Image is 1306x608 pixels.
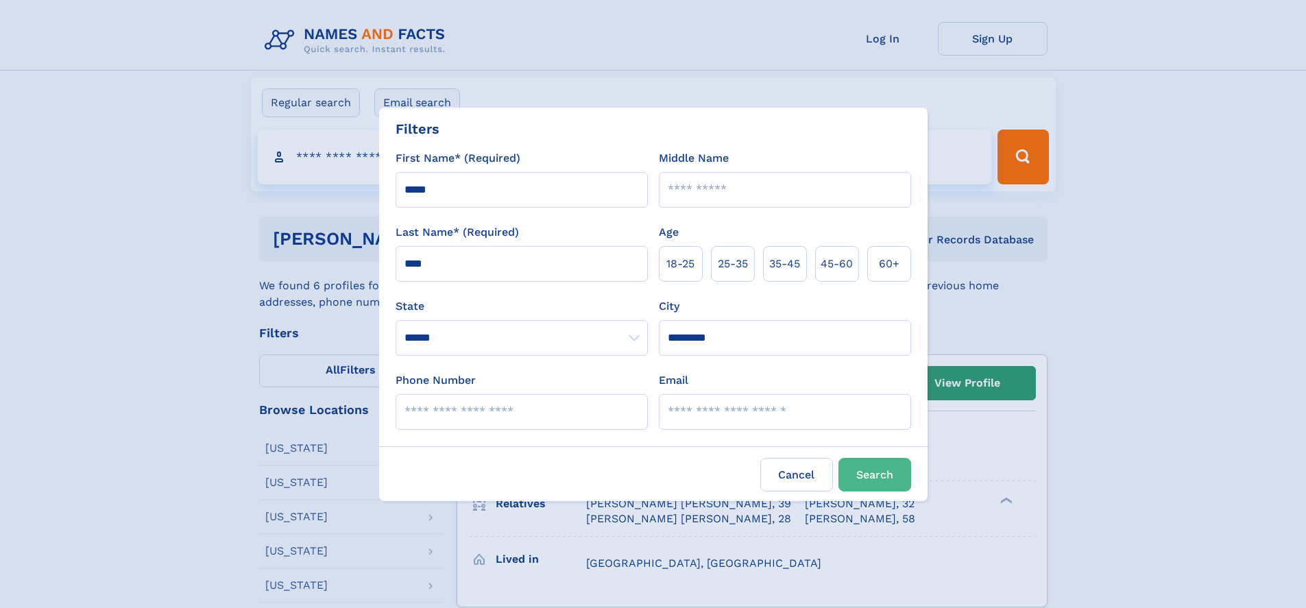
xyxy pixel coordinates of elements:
label: Cancel [760,458,833,491]
label: Age [659,224,679,241]
div: Filters [396,119,439,139]
label: Phone Number [396,372,476,389]
label: State [396,298,648,315]
span: 18‑25 [666,256,694,272]
span: 60+ [879,256,899,272]
label: First Name* (Required) [396,150,520,167]
label: Email [659,372,688,389]
label: City [659,298,679,315]
span: 35‑45 [769,256,800,272]
span: 25‑35 [718,256,748,272]
button: Search [838,458,911,491]
label: Middle Name [659,150,729,167]
span: 45‑60 [821,256,853,272]
label: Last Name* (Required) [396,224,519,241]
